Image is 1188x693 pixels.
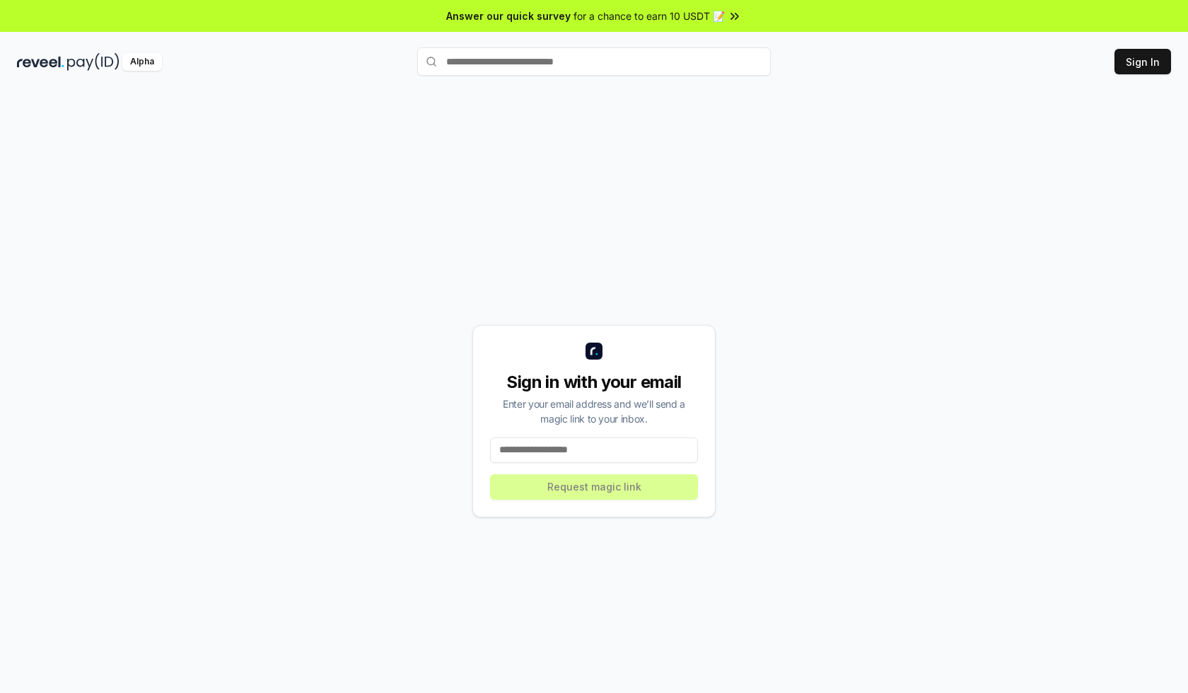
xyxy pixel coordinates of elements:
[1114,49,1171,74] button: Sign In
[446,8,571,23] span: Answer our quick survey
[67,53,120,71] img: pay_id
[490,396,698,426] div: Enter your email address and we’ll send a magic link to your inbox.
[586,343,602,360] img: logo_small
[17,53,64,71] img: reveel_dark
[122,53,162,71] div: Alpha
[573,8,725,23] span: for a chance to earn 10 USDT 📝
[490,371,698,394] div: Sign in with your email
